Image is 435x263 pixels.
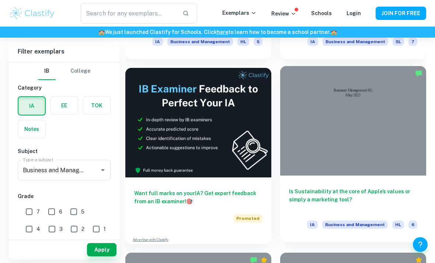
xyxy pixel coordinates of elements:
[254,38,262,46] span: 5
[36,225,40,233] span: 4
[18,97,45,115] button: IA
[81,3,177,24] input: Search for any exemplars...
[408,221,417,229] span: 6
[9,6,56,21] img: Clastify logo
[347,10,361,16] a: Login
[222,9,257,17] p: Exemplars
[237,38,249,46] span: HL
[322,221,388,229] span: Business and Management
[134,189,262,205] h6: Want full marks on your IA ? Get expert feedback from an IB examiner!
[393,38,404,46] span: SL
[280,68,426,244] a: Is Sustainability at the core of Apple’s values or simply a marketing tool?IABusiness and Managem...
[323,38,388,46] span: Business and Management
[125,68,271,244] a: Want full marks on yourIA? Get expert feedback from an IB examiner!PromotedAdvertise with Clastify
[70,62,90,80] button: College
[38,62,90,80] div: Filter type choice
[104,225,106,233] span: 1
[311,10,332,16] a: Schools
[18,192,111,200] h6: Grade
[392,221,404,229] span: HL
[133,237,168,242] a: Advertise with Clastify
[415,70,422,77] img: Marked
[81,225,84,233] span: 2
[167,38,233,46] span: Business and Management
[51,97,78,114] button: EE
[331,29,337,35] span: 🏫
[186,198,192,204] span: 🎯
[81,208,84,216] span: 5
[87,243,116,256] button: Apply
[59,208,62,216] span: 6
[18,147,111,155] h6: Subject
[18,120,45,138] button: Notes
[289,187,417,212] h6: Is Sustainability at the core of Apple’s values or simply a marketing tool?
[233,214,262,222] span: Promoted
[23,156,53,163] label: Type a subject
[217,29,228,35] a: here
[125,68,271,177] img: Thumbnail
[1,28,434,36] h6: We just launched Clastify for Schools. Click to learn how to become a school partner.
[83,97,110,114] button: TOK
[152,38,163,46] span: IA
[307,221,318,229] span: IA
[36,208,40,216] span: 7
[18,84,111,92] h6: Category
[413,237,428,252] button: Help and Feedback
[408,38,417,46] span: 7
[98,29,105,35] span: 🏫
[38,62,56,80] button: IB
[376,7,426,20] button: JOIN FOR FREE
[59,225,63,233] span: 3
[9,41,119,62] h6: Filter exemplars
[307,38,318,46] span: IA
[271,10,296,18] p: Review
[98,165,108,175] button: Open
